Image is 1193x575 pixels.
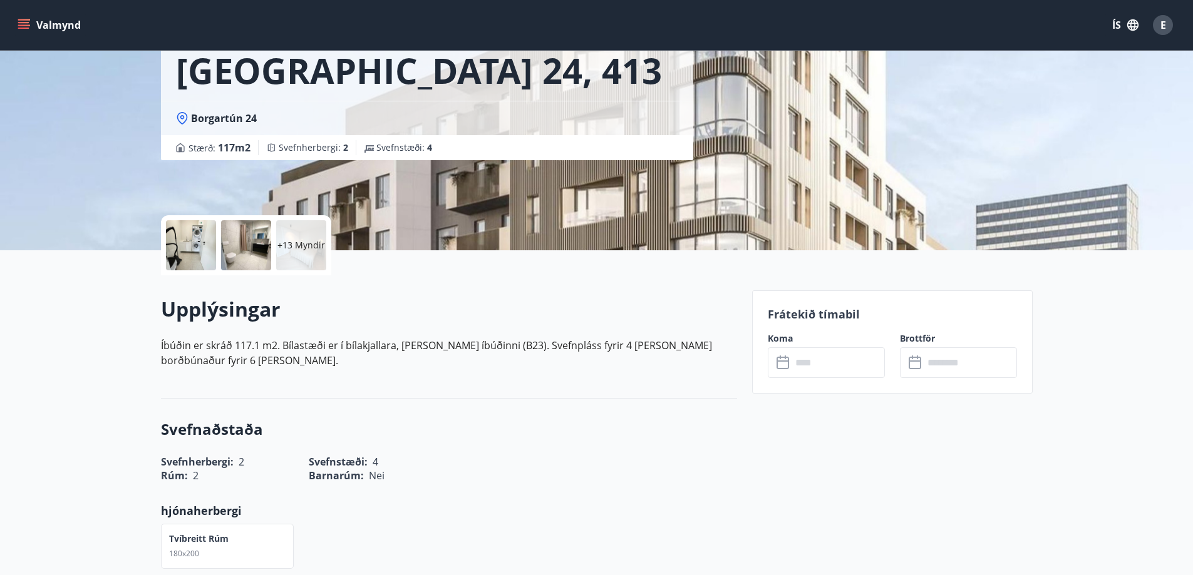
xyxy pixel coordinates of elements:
[189,140,250,155] span: Stærð :
[343,141,348,153] span: 2
[277,239,325,252] p: +13 Myndir
[279,141,348,154] span: Svefnherbergi :
[193,469,199,482] span: 2
[191,111,257,125] span: Borgartún 24
[1148,10,1178,40] button: E
[369,469,385,482] span: Nei
[376,141,432,154] span: Svefnstæði :
[427,141,432,153] span: 4
[161,295,737,323] h2: Upplýsingar
[161,419,737,440] h3: Svefnaðstaða
[15,14,86,36] button: menu
[161,338,737,368] p: Íbúðin er skráð 117.1 m2. Bílastæði er í bílakjallara, [PERSON_NAME] íbúðinni (B23). Svefnpláss f...
[900,332,1017,345] label: Brottför
[768,332,885,345] label: Koma
[169,532,229,545] p: Tvíbreitt rúm
[768,306,1017,322] p: Frátekið tímabil
[161,469,188,482] span: Rúm :
[1105,14,1145,36] button: ÍS
[218,141,250,155] span: 117 m2
[169,548,199,559] span: 180x200
[309,469,364,482] span: Barnarúm :
[1160,18,1166,32] span: E
[161,502,737,519] p: hjónaherbergi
